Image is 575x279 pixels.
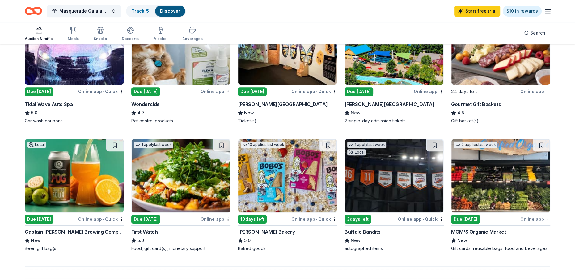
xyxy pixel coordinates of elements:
a: Image for MOM'S Organic Market2 applieslast weekDue [DATE]Online appMOM'S Organic MarketNewGift c... [451,139,550,252]
span: 5.0 [31,109,37,117]
span: • [423,217,424,222]
a: Discover [160,8,180,14]
div: Captain [PERSON_NAME] Brewing Company [25,228,124,236]
span: 5.0 [244,237,251,244]
div: Gift cards, reusable bags, food and beverages [451,245,550,252]
span: Search [530,29,545,37]
img: Image for Gourmet Gift Baskets [451,11,550,85]
div: Online app Quick [78,215,124,223]
a: Image for Dorney Park & Wildwater Kingdom1 applylast weekDue [DATE]Online app[PERSON_NAME][GEOGRA... [345,11,444,124]
div: 1 apply last week [134,142,173,148]
div: Baked goods [238,245,337,252]
span: • [103,217,104,222]
div: Gourmet Gift Baskets [451,101,501,108]
img: Image for MOM'S Organic Market [451,139,550,212]
div: Online app [414,88,444,95]
div: Online app Quick [291,88,337,95]
span: 5.0 [137,237,144,244]
div: Tidal Wave Auto Spa [25,101,73,108]
button: Beverages [182,24,203,44]
div: Online app [520,88,550,95]
a: $10 in rewards [503,6,542,17]
img: Image for First Watch [132,139,230,212]
a: Image for Buffalo Bandits1 applylast weekLocal3days leftOnline app•QuickBuffalo BanditsNewautogra... [345,139,444,252]
div: Buffalo Bandits [345,228,380,236]
div: Due [DATE] [25,215,53,224]
div: Beverages [182,36,203,41]
div: 10 applies last week [241,142,285,148]
div: Pet control products [131,118,230,124]
a: Image for Bobo's Bakery10 applieslast week10days leftOnline app•Quick[PERSON_NAME] Bakery5.0Baked... [238,139,337,252]
div: Due [DATE] [25,87,53,96]
span: • [316,217,317,222]
div: Online app Quick [398,215,444,223]
a: Image for Gourmet Gift Baskets14 applieslast week24 days leftOnline appGourmet Gift Baskets4.5Gif... [451,11,550,124]
div: Online app [201,215,230,223]
div: Local [347,149,366,155]
div: [PERSON_NAME][GEOGRAPHIC_DATA] [345,101,434,108]
button: Desserts [122,24,139,44]
div: Alcohol [154,36,167,41]
a: Image for Milton J. Rubenstein Museum of Science & Technology1 applylast weekLocalDue [DATE]Onlin... [238,11,337,124]
div: 2 single-day admission tickets [345,118,444,124]
div: Online app Quick [291,215,337,223]
span: New [31,237,41,244]
div: Ticket(s) [238,118,337,124]
div: MOM'S Organic Market [451,228,506,236]
a: Start free trial [454,6,500,17]
span: Masquerade Gala an evening of mystery and impact [59,7,109,15]
a: Image for Tidal Wave Auto Spa3 applieslast weekDue [DATE]Online app•QuickTidal Wave Auto Spa5.0Ca... [25,11,124,124]
button: Search [519,27,550,39]
div: Online app [201,88,230,95]
img: Image for Milton J. Rubenstein Museum of Science & Technology [238,11,337,85]
img: Image for Tidal Wave Auto Spa [25,11,124,85]
span: • [316,89,317,94]
div: 1 apply last week [347,142,386,148]
div: Meals [68,36,79,41]
a: Image for First Watch1 applylast weekDue [DATE]Online appFirst Watch5.0Food, gift card(s), moneta... [131,139,230,252]
div: 10 days left [238,215,267,224]
img: Image for Captain Lawrence Brewing Company [25,139,124,212]
button: Track· 5Discover [126,5,186,17]
div: Local [27,142,46,148]
div: Due [DATE] [131,87,160,96]
div: 3 days left [345,215,371,224]
div: Food, gift card(s), monetary support [131,245,230,252]
button: Alcohol [154,24,167,44]
div: Snacks [94,36,107,41]
button: Auction & raffle [25,24,53,44]
div: Due [DATE] [451,215,480,224]
img: Image for Wondercide [132,11,230,85]
button: Masquerade Gala an evening of mystery and impact [47,5,121,17]
div: Desserts [122,36,139,41]
div: [PERSON_NAME][GEOGRAPHIC_DATA] [238,101,328,108]
div: Car wash coupons [25,118,124,124]
div: Auction & raffle [25,36,53,41]
div: Due [DATE] [238,87,267,96]
span: New [457,237,467,244]
img: Image for Buffalo Bandits [345,139,443,212]
div: 24 days left [451,88,477,95]
a: Track· 5 [132,8,149,14]
img: Image for Dorney Park & Wildwater Kingdom [345,11,443,85]
div: Online app Quick [78,88,124,95]
span: New [244,109,254,117]
div: Due [DATE] [131,215,160,224]
div: Beer, gift bag(s) [25,245,124,252]
div: First Watch [131,228,158,236]
button: Snacks [94,24,107,44]
div: Due [DATE] [345,87,373,96]
div: [PERSON_NAME] Bakery [238,228,295,236]
img: Image for Bobo's Bakery [238,139,337,212]
div: Gift basket(s) [451,118,550,124]
div: Online app [520,215,550,223]
span: 4.5 [457,109,464,117]
button: Meals [68,24,79,44]
div: Wondercide [131,101,160,108]
span: 4.7 [137,109,145,117]
div: autographed items [345,245,444,252]
a: Home [25,4,42,18]
span: New [351,109,361,117]
div: 2 applies last week [454,142,497,148]
span: • [103,89,104,94]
